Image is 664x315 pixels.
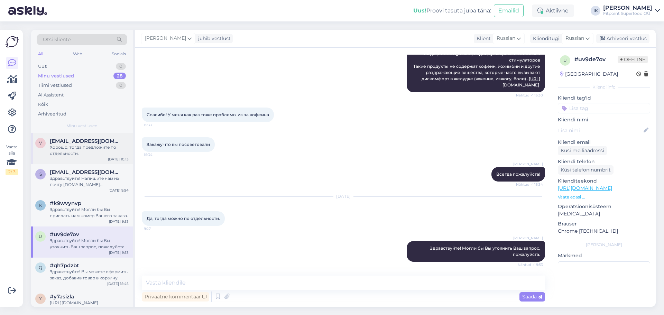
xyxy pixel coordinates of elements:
[558,203,650,210] p: Operatsioonisüsteem
[6,35,19,48] img: Askly Logo
[142,193,545,200] div: [DATE]
[38,111,66,118] div: Arhiveeritud
[110,49,127,58] div: Socials
[558,165,614,175] div: Küsi telefoninumbrit
[516,182,543,187] span: Nähtud ✓ 15:34
[50,231,79,238] span: #uv9de7ov
[558,146,607,155] div: Küsi meiliaadressi
[591,6,600,16] div: IK
[37,49,45,58] div: All
[558,116,650,123] p: Kliendi nimi
[72,49,84,58] div: Web
[430,245,541,257] span: Здравствуйте! Могли бы Вы утоянить Ваш запрос, пожалуйста.
[532,4,574,17] div: Aktiivne
[558,185,612,191] a: [URL][DOMAIN_NAME]
[147,112,269,117] span: Спасибо! У меня как раз тоже проблемы из за кофеина
[38,63,47,70] div: Uus
[39,296,42,301] span: y
[107,306,129,311] div: [DATE] 14:09
[38,73,74,80] div: Minu vestlused
[558,252,650,259] p: Märkmed
[558,127,642,134] input: Lisa nimi
[596,34,649,43] div: Arhiveeri vestlus
[38,92,64,99] div: AI Assistent
[574,55,618,64] div: # uv9de7ov
[50,144,129,157] div: Хорошо, тогда предложите по отдельности.
[560,71,618,78] div: [GEOGRAPHIC_DATA]
[43,36,71,43] span: Otsi kliente
[116,63,126,70] div: 0
[38,82,72,89] div: Tiimi vestlused
[50,206,129,219] div: Здравствуйте! Могли бы Вы прислать нам номер Вашего заказа.
[603,5,660,16] a: [PERSON_NAME]Fitpoint Superfood OÜ
[474,35,491,42] div: Klient
[109,250,129,255] div: [DATE] 9:53
[522,294,542,300] span: Saada
[50,200,81,206] span: #k9wvynvp
[50,238,129,250] div: Здравствуйте! Могли бы Вы утоянить Ваш запрос, пожалуйста.
[66,123,98,129] span: Minu vestlused
[108,157,129,162] div: [DATE] 10:13
[6,169,18,175] div: 2 / 3
[558,228,650,235] p: Chrome [TECHNICAL_ID]
[144,122,170,128] span: 15:33
[38,101,48,108] div: Kõik
[6,144,18,175] div: Vaata siia
[147,216,220,221] span: Да, тогда можно по отдельности.
[109,219,129,224] div: [DATE] 9:53
[39,265,42,270] span: q
[497,35,515,42] span: Russian
[513,161,543,167] span: [PERSON_NAME]
[50,138,122,144] span: vantus1981@gmail.com
[618,56,648,63] span: Offline
[144,152,170,157] span: 15:34
[50,300,129,306] div: [URL][DOMAIN_NAME]
[530,35,560,42] div: Klienditugi
[39,172,42,177] span: s
[113,73,126,80] div: 28
[50,262,79,269] span: #qh7pdzbt
[50,294,74,300] span: #y7asizla
[195,35,231,42] div: juhib vestlust
[116,82,126,89] div: 0
[603,11,652,16] div: Fitpoint Superfood OÜ
[558,139,650,146] p: Kliendi email
[145,35,186,42] span: [PERSON_NAME]
[496,172,540,177] span: Всегда пожалуйста!
[39,203,42,208] span: k
[558,210,650,217] p: [MEDICAL_DATA]
[558,103,650,113] input: Lisa tag
[558,158,650,165] p: Kliendi telefon
[558,94,650,102] p: Kliendi tag'id
[565,35,584,42] span: Russian
[494,4,524,17] button: Emailid
[413,7,491,15] div: Proovi tasuta juba täna:
[603,5,652,11] div: [PERSON_NAME]
[147,142,210,147] span: Закажу что вы посоветовали
[39,234,42,239] span: u
[558,84,650,90] div: Kliendi info
[107,281,129,286] div: [DATE] 15:45
[142,292,209,302] div: Privaatne kommentaar
[558,242,650,248] div: [PERSON_NAME]
[516,93,543,98] span: Nähtud ✓ 15:30
[50,175,129,188] div: Здравствуйте! Напишите нам на почту [DOMAIN_NAME][EMAIL_ADDRESS][DOMAIN_NAME]
[413,7,426,14] b: Uus!
[558,194,650,200] p: Vaata edasi ...
[109,188,129,193] div: [DATE] 9:54
[144,226,170,231] span: 9:27
[513,235,543,241] span: [PERSON_NAME]
[50,269,129,281] div: Здравствуйте! Вы можете оформить заказ, добавив товар в корзину.
[517,262,543,267] span: Nähtud ✓ 9:53
[50,169,122,175] span: saerabbas503@gmail.com
[558,220,650,228] p: Brauser
[563,58,567,63] span: u
[558,177,650,185] p: Klienditeekond
[39,140,42,146] span: v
